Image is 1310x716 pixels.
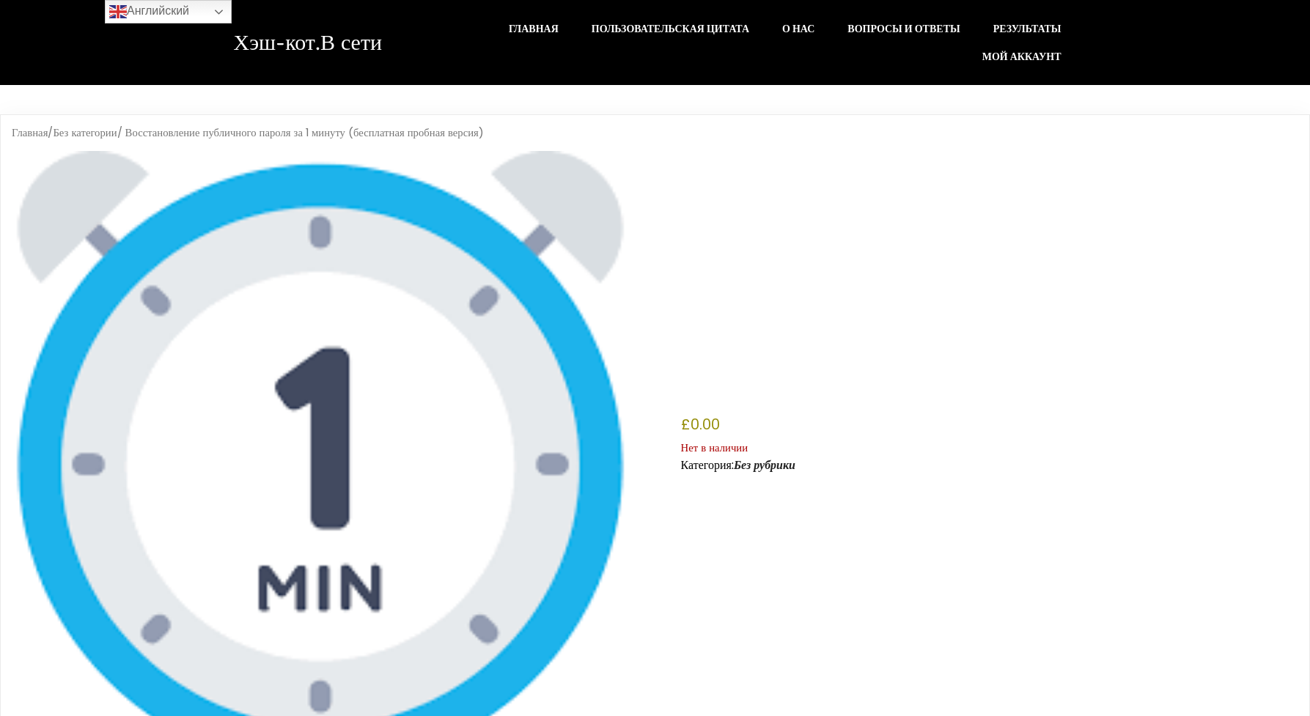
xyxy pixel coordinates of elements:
a: Без рубрики [734,457,795,473]
ya-tr-span: Хэш-кот. [234,28,320,58]
a: Результаты [978,15,1077,43]
ya-tr-span: Вопросы и ответы [847,21,960,36]
ya-tr-span: / Восстановление публичного пароля за 1 минуту (бесплатная пробная версия) [117,125,484,140]
span: £ [681,414,691,435]
a: Вопросы и ответы [832,15,975,43]
a: Главная [493,15,574,43]
ya-tr-span: Английский [127,4,189,17]
ya-tr-span: / [48,125,53,140]
a: Пользовательская Цитата [576,15,765,43]
ya-tr-span: Мой аккаунт [982,49,1061,64]
nav: Панировочный сухарь [12,126,1298,140]
ya-tr-span: Главная [509,21,559,36]
a: Хэш-кот.В сети [234,29,476,57]
bdi: 0.00 [681,414,720,435]
ya-tr-span: В сети [320,28,382,58]
ya-tr-span: Результаты [993,21,1061,36]
ya-tr-span: Категория: [681,457,734,473]
img: en [109,3,127,21]
ya-tr-span: Пользовательская Цитата [592,21,749,36]
a: Без категории [53,125,117,140]
a: Мой аккаунт [967,43,1077,70]
a: О нас [767,15,830,43]
a: Главная [12,125,48,140]
ya-tr-span: О нас [782,21,814,36]
ya-tr-span: Восстановление публичного пароля за 1 минуту (бесплатная пробная версия) [681,171,1288,407]
ya-tr-span: Нет в наличии [681,440,748,455]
